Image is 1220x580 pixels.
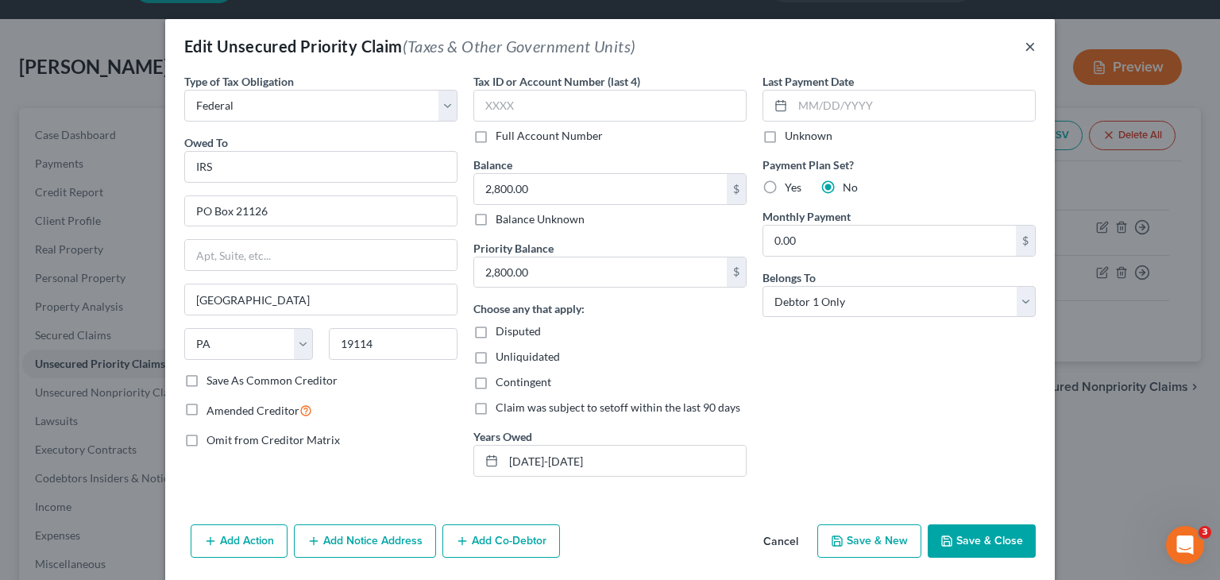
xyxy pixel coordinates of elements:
[185,284,457,315] input: Enter city...
[785,128,832,144] label: Unknown
[474,174,727,204] input: 0.00
[185,240,457,270] input: Apt, Suite, etc...
[442,524,560,558] button: Add Co-Debtor
[817,524,921,558] button: Save & New
[474,257,727,288] input: 0.00
[207,404,299,417] span: Amended Creditor
[843,180,858,194] span: No
[793,91,1035,121] input: MM/DD/YYYY
[403,37,636,56] span: (Taxes & Other Government Units)
[207,373,338,389] label: Save As Common Creditor
[184,35,635,57] div: Edit Unsecured Priority Claim
[496,128,603,144] label: Full Account Number
[727,174,746,204] div: $
[473,240,554,257] label: Priority Balance
[496,375,551,389] span: Contingent
[496,211,585,227] label: Balance Unknown
[207,433,340,447] span: Omit from Creditor Matrix
[763,226,1016,256] input: 0.00
[473,157,512,173] label: Balance
[751,526,811,558] button: Cancel
[184,136,228,149] span: Owed To
[762,157,1036,173] label: Payment Plan Set?
[727,257,746,288] div: $
[785,180,801,194] span: Yes
[329,328,457,360] input: Enter zip...
[473,90,747,122] input: XXXX
[1199,526,1211,539] span: 3
[185,196,457,226] input: Enter address...
[1025,37,1036,56] button: ×
[504,446,746,476] input: --
[496,400,740,414] span: Claim was subject to setoff within the last 90 days
[473,73,640,90] label: Tax ID or Account Number (last 4)
[762,73,854,90] label: Last Payment Date
[762,208,851,225] label: Monthly Payment
[191,524,288,558] button: Add Action
[496,324,541,338] span: Disputed
[473,428,532,445] label: Years Owed
[294,524,436,558] button: Add Notice Address
[184,151,457,183] input: Search creditor by name...
[1016,226,1035,256] div: $
[496,350,560,363] span: Unliquidated
[928,524,1036,558] button: Save & Close
[762,271,816,284] span: Belongs To
[1166,526,1204,564] iframe: Intercom live chat
[184,75,294,88] span: Type of Tax Obligation
[473,300,585,317] label: Choose any that apply:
